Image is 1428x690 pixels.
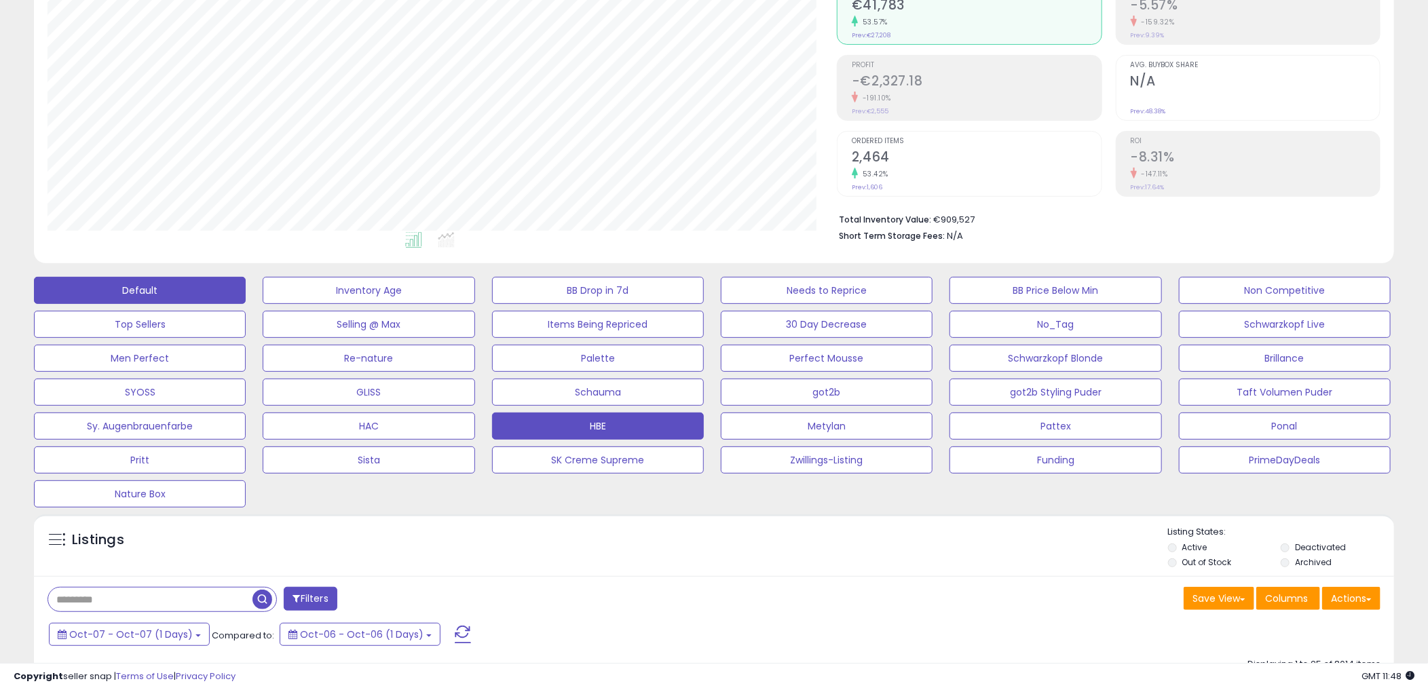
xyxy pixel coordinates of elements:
button: SYOSS [34,379,246,406]
button: Men Perfect [34,345,246,372]
button: Pritt [34,446,246,474]
span: Compared to: [212,629,274,642]
button: BB Price Below Min [950,277,1161,304]
span: 2025-10-7 11:48 GMT [1361,670,1414,683]
span: N/A [947,229,963,242]
li: €909,527 [839,210,1370,227]
button: Schwarzkopf Blonde [950,345,1161,372]
span: Profit [852,62,1101,69]
small: -191.10% [858,93,891,103]
button: Schwarzkopf Live [1179,311,1391,338]
button: Schauma [492,379,704,406]
button: Sy. Augenbrauenfarbe [34,413,246,440]
a: Terms of Use [116,670,174,683]
button: Non Competitive [1179,277,1391,304]
p: Listing States: [1168,526,1394,539]
small: -147.11% [1137,169,1168,179]
a: Privacy Policy [176,670,236,683]
button: got2b Styling Puder [950,379,1161,406]
small: Prev: €2,555 [852,107,888,115]
button: Re-nature [263,345,474,372]
strong: Copyright [14,670,63,683]
small: Prev: 1,606 [852,183,882,191]
label: Deactivated [1295,541,1346,553]
span: ROI [1131,138,1380,145]
h2: 2,464 [852,149,1101,168]
label: Archived [1295,556,1332,568]
button: Filters [284,587,337,611]
b: Short Term Storage Fees: [839,230,945,242]
button: Palette [492,345,704,372]
button: Selling @ Max [263,311,474,338]
small: Prev: 9.39% [1131,31,1165,39]
small: Prev: 48.38% [1131,107,1166,115]
button: Top Sellers [34,311,246,338]
button: Columns [1256,587,1320,610]
button: SK Creme Supreme [492,446,704,474]
span: Oct-07 - Oct-07 (1 Days) [69,628,193,641]
button: BB Drop in 7d [492,277,704,304]
button: GLISS [263,379,474,406]
small: Prev: 17.64% [1131,183,1165,191]
small: Prev: €27,208 [852,31,890,39]
button: 30 Day Decrease [721,311,933,338]
span: Ordered Items [852,138,1101,145]
small: 53.57% [858,17,888,27]
h2: -8.31% [1131,149,1380,168]
small: -159.32% [1137,17,1175,27]
h2: N/A [1131,73,1380,92]
button: Needs to Reprice [721,277,933,304]
button: HBE [492,413,704,440]
h5: Listings [72,531,124,550]
button: Taft Volumen Puder [1179,379,1391,406]
button: Sista [263,446,474,474]
span: Columns [1265,592,1308,605]
div: seller snap | | [14,670,236,683]
button: Oct-07 - Oct-07 (1 Days) [49,623,210,646]
b: Total Inventory Value: [839,214,931,225]
button: Ponal [1179,413,1391,440]
button: Nature Box [34,480,246,507]
button: Actions [1322,587,1380,610]
button: No_Tag [950,311,1161,338]
button: Zwillings-Listing [721,446,933,474]
div: Displaying 1 to 25 of 8014 items [1247,658,1380,671]
button: Default [34,277,246,304]
button: HAC [263,413,474,440]
button: Brillance [1179,345,1391,372]
button: Inventory Age [263,277,474,304]
button: Pattex [950,413,1161,440]
h2: -€2,327.18 [852,73,1101,92]
label: Out of Stock [1182,556,1232,568]
button: Oct-06 - Oct-06 (1 Days) [280,623,440,646]
label: Active [1182,541,1207,553]
span: Oct-06 - Oct-06 (1 Days) [300,628,424,641]
button: PrimeDayDeals [1179,446,1391,474]
button: Save View [1184,587,1254,610]
span: Avg. Buybox Share [1131,62,1380,69]
button: Funding [950,446,1161,474]
button: Items Being Repriced [492,311,704,338]
button: Perfect Mousse [721,345,933,372]
button: got2b [721,379,933,406]
button: Metylan [721,413,933,440]
small: 53.42% [858,169,888,179]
